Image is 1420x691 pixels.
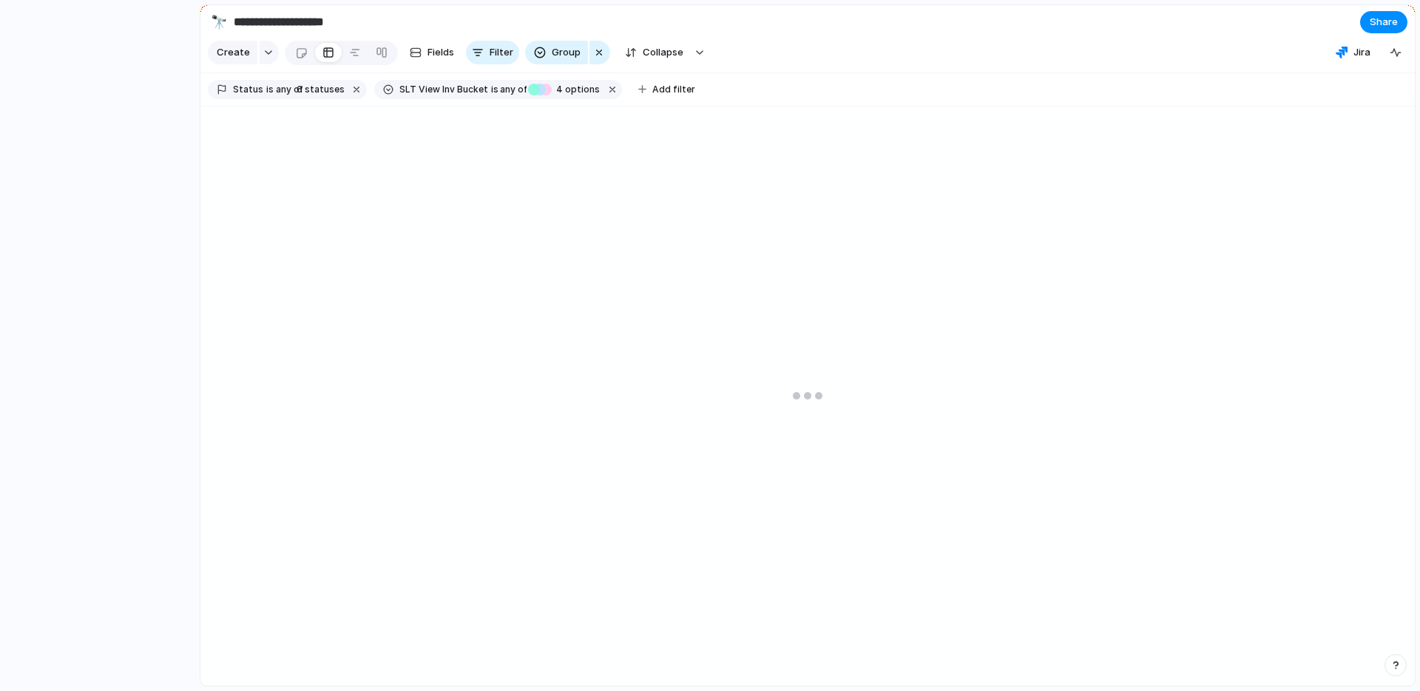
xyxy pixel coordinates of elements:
span: SLT View Inv Bucket [399,83,488,96]
span: options [552,83,600,96]
span: Share [1370,15,1398,30]
div: 🔭 [211,12,227,32]
span: 4 [552,84,565,95]
button: Jira [1330,41,1376,64]
span: is [266,83,274,96]
span: Add filter [652,83,695,96]
span: Group [552,45,581,60]
span: Filter [490,45,513,60]
span: Jira [1353,45,1370,60]
button: Collapse [616,41,691,64]
button: Fields [404,41,460,64]
button: 🔭 [207,10,231,34]
span: Collapse [643,45,683,60]
button: isany of [263,81,305,98]
button: 4 options [528,81,603,98]
span: statuses [292,83,345,96]
span: Fields [427,45,454,60]
span: any of [274,83,302,96]
button: Group [525,41,588,64]
button: Add filter [629,79,704,100]
span: any of [498,83,527,96]
span: Create [217,45,250,60]
button: Filter [466,41,519,64]
button: Share [1360,11,1407,33]
span: Status [233,83,263,96]
span: 6 [292,84,305,95]
button: 6 statuses [304,81,348,98]
span: is [491,83,498,96]
button: Create [208,41,257,64]
button: isany of [488,81,530,98]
